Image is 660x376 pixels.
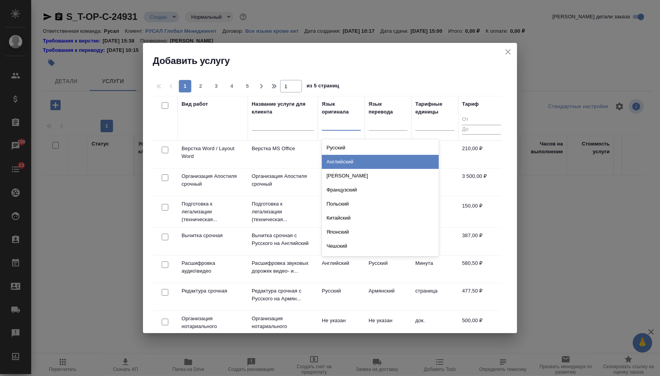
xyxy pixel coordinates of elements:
[252,172,314,188] p: Организация Апостиля срочный
[462,125,501,135] input: До
[365,313,411,340] td: Не указан
[318,255,365,283] td: Английский
[182,315,244,338] p: Организация нотариального удостоверен...
[153,55,517,67] h2: Добавить услугу
[226,82,238,90] span: 4
[318,168,365,196] td: Не указан
[458,313,505,340] td: 500,00 ₽
[458,168,505,196] td: 3 500,00 ₽
[210,80,222,92] button: 3
[411,313,458,340] td: док.
[322,100,361,116] div: Язык оригинала
[322,183,439,197] div: Французский
[241,82,254,90] span: 5
[415,100,454,116] div: Тарифные единицы
[252,287,314,303] p: Редактура срочная с Русского на Армян...
[194,82,207,90] span: 2
[318,283,365,310] td: Русский
[194,80,207,92] button: 2
[318,228,365,255] td: Русский
[182,100,208,108] div: Вид работ
[182,232,244,239] p: Вычитка срочная
[458,283,505,310] td: 477,50 ₽
[322,225,439,239] div: Японский
[502,46,514,58] button: close
[252,200,314,223] p: Подготовка к легализации (техническая...
[458,141,505,168] td: 210,00 ₽
[252,259,314,275] p: Расшифровка звуковых дорожек видео- и...
[458,198,505,225] td: 150,00 ₽
[252,145,314,153] p: Верстка MS Office
[318,198,365,225] td: Не указан
[322,169,439,183] div: [PERSON_NAME]
[458,228,505,255] td: 387,00 ₽
[226,80,238,92] button: 4
[322,239,439,253] div: Чешский
[182,172,244,188] p: Организация Апостиля срочный
[182,259,244,275] p: Расшифровка аудио\видео
[182,287,244,295] p: Редактура срочная
[307,81,339,92] span: из 5 страниц
[322,155,439,169] div: Английский
[365,255,411,283] td: Русский
[182,200,244,223] p: Подготовка к легализации (техническая...
[252,100,314,116] div: Название услуги для клиента
[322,253,439,267] div: Сербский
[241,80,254,92] button: 5
[318,313,365,340] td: Не указан
[322,141,439,155] div: Русский
[322,197,439,211] div: Польский
[458,255,505,283] td: 580,50 ₽
[182,145,244,160] p: Верстка Word / Layout Word
[369,100,408,116] div: Язык перевода
[252,315,314,338] p: Организация нотариального удостоверен...
[365,283,411,310] td: Армянский
[462,115,501,125] input: От
[252,232,314,247] p: Вычитка срочная с Русского на Английский
[210,82,222,90] span: 3
[462,100,479,108] div: Тариф
[411,283,458,310] td: страница
[318,141,365,168] td: Не указан
[322,211,439,225] div: Китайский
[411,255,458,283] td: Минута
